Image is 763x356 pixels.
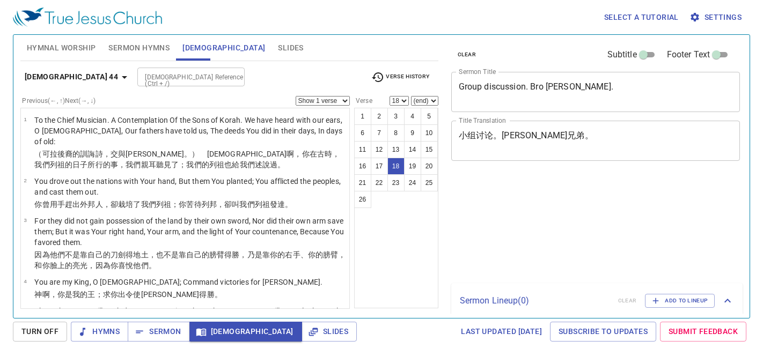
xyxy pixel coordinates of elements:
button: 1 [354,108,371,125]
wh4428: ；求你出令 [96,290,222,299]
button: [DEMOGRAPHIC_DATA] [189,322,302,342]
span: Hymnal Worship [27,41,96,55]
button: 4 [404,108,421,125]
label: Previous (←, ↑) Next (→, ↓) [22,98,96,104]
p: 你曾用手 [34,199,346,210]
wh3423: 地土 [34,250,346,270]
wh5329: 。） [DEMOGRAPHIC_DATA] [34,150,340,169]
p: （可拉 [34,149,346,170]
p: You are my King, O [DEMOGRAPHIC_DATA]; Command victories for [PERSON_NAME]. [34,277,322,287]
button: Hymns [71,322,128,342]
wh1471: ，卻栽培 [103,200,293,209]
span: Add to Lineup [652,296,708,306]
span: Subscribe to Updates [559,325,648,338]
wh6440: 的亮光 [65,261,156,270]
a: Submit Feedback [660,322,746,342]
b: [DEMOGRAPHIC_DATA] 44 [25,70,118,84]
span: Slides [278,41,303,55]
wh1121: 的訓誨詩 [34,150,340,169]
button: 23 [387,174,405,191]
button: 8 [387,124,405,142]
wh2719: 得 [34,250,346,270]
button: 24 [404,174,421,191]
div: Sermon Lineup(0)clearAdd to Lineup [451,283,743,318]
wh776: ，也不是靠自己的膀臂 [34,250,346,270]
p: You drove out the nations with Your hand, But them You planted; You afflicted the peoples, and ca... [34,176,346,197]
button: Slides [302,322,357,342]
p: 神 [34,289,322,300]
wh6680: 使[PERSON_NAME] [133,290,222,299]
button: 7 [371,124,388,142]
button: 10 [421,124,438,142]
button: Verse History [365,69,436,85]
wh5608: 過。 [270,160,285,169]
button: 22 [371,174,388,191]
button: 13 [387,141,405,158]
wh430: 啊，你是我的王 [42,290,222,299]
span: Submit Feedback [669,325,738,338]
button: 5 [421,108,438,125]
span: Slides [310,325,348,338]
button: 12 [371,141,388,158]
button: 21 [354,174,371,191]
wh6467: ，我們親耳 [118,160,285,169]
button: Select a tutorial [600,8,683,27]
p: For they did not gain possession of the land by their own sword, Nor did their own arm save them;... [34,216,346,248]
span: 1 [24,116,26,122]
p: Sermon Lineup ( 0 ) [460,294,610,307]
img: True Jesus Church [13,8,162,27]
iframe: from-child [447,172,684,279]
wh5193: 了我們列祖；你苦待 [133,200,292,209]
button: 26 [354,191,371,208]
span: Verse History [371,71,429,84]
a: Subscribe to Updates [550,322,656,342]
a: Last updated [DATE] [457,322,546,342]
wh7141: 後裔 [34,150,340,169]
textarea: 小组讨论。[PERSON_NAME]兄弟。 [459,130,733,151]
wh4905: ，交與[PERSON_NAME] [34,150,340,169]
button: 14 [404,141,421,158]
p: To the Chief Musician. A Contemplation Of the Sons of Korah. We have heard with our ears, O [DEMO... [34,115,346,147]
p: 因為他們不是靠自己的刀劍 [34,249,346,271]
button: 11 [354,141,371,158]
wh3816: ，卻叫我們列祖發達 [217,200,293,209]
wh1: 也給我們述說 [224,160,285,169]
span: Sermon Hymns [108,41,170,55]
wh3444: 。 [215,290,222,299]
wh7521: 他們。 [133,261,156,270]
button: 15 [421,141,438,158]
wh8085: 了；我們的列祖 [171,160,285,169]
button: Add to Lineup [645,294,715,308]
span: Select a tutorial [604,11,679,24]
span: Turn Off [21,325,58,338]
span: Settings [692,11,742,24]
span: Last updated [DATE] [461,325,542,338]
span: Footer Text [667,48,710,61]
wh241: 聽見 [156,160,285,169]
wh216: ，因為你喜悅 [87,261,156,270]
wh3117: 所行 [87,160,285,169]
input: Type Bible Reference [141,71,224,83]
wh3423: 外邦人 [80,200,292,209]
button: clear [451,48,483,61]
label: Verse [354,98,372,104]
button: [DEMOGRAPHIC_DATA] 44 [20,67,135,87]
button: 18 [387,158,405,175]
wh3027: 趕出 [65,200,293,209]
span: Subtitle [607,48,637,61]
button: 3 [387,108,405,125]
button: Sermon [128,322,189,342]
span: 3 [24,217,26,223]
span: 2 [24,177,26,183]
wh3290: 得勝 [199,290,222,299]
button: 9 [404,124,421,142]
wh7489: 列邦 [202,200,293,209]
button: 16 [354,158,371,175]
button: 19 [404,158,421,175]
wh6466: 的事 [103,160,285,169]
button: 17 [371,158,388,175]
button: 6 [354,124,371,142]
span: [DEMOGRAPHIC_DATA] [198,325,294,338]
p: Through You we will push down our enemies; Through Your name we will trample those who rise up ag... [34,306,346,327]
button: 2 [371,108,388,125]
